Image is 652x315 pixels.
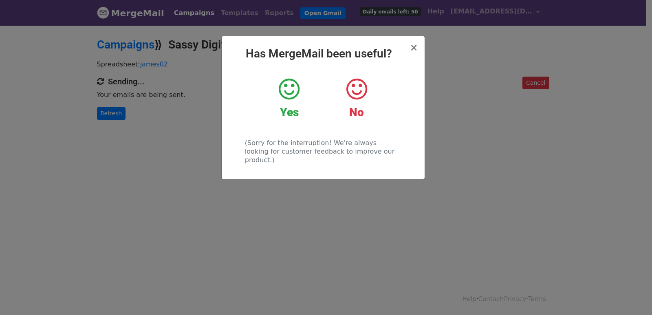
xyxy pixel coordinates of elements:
[262,77,317,119] a: Yes
[228,47,418,61] h2: Has MergeMail been useful?
[245,139,401,164] p: (Sorry for the interruption! We're always looking for customer feedback to improve our product.)
[611,276,652,315] iframe: Chat Widget
[349,106,364,119] strong: No
[280,106,299,119] strong: Yes
[410,42,418,53] span: ×
[410,43,418,53] button: Close
[329,77,384,119] a: No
